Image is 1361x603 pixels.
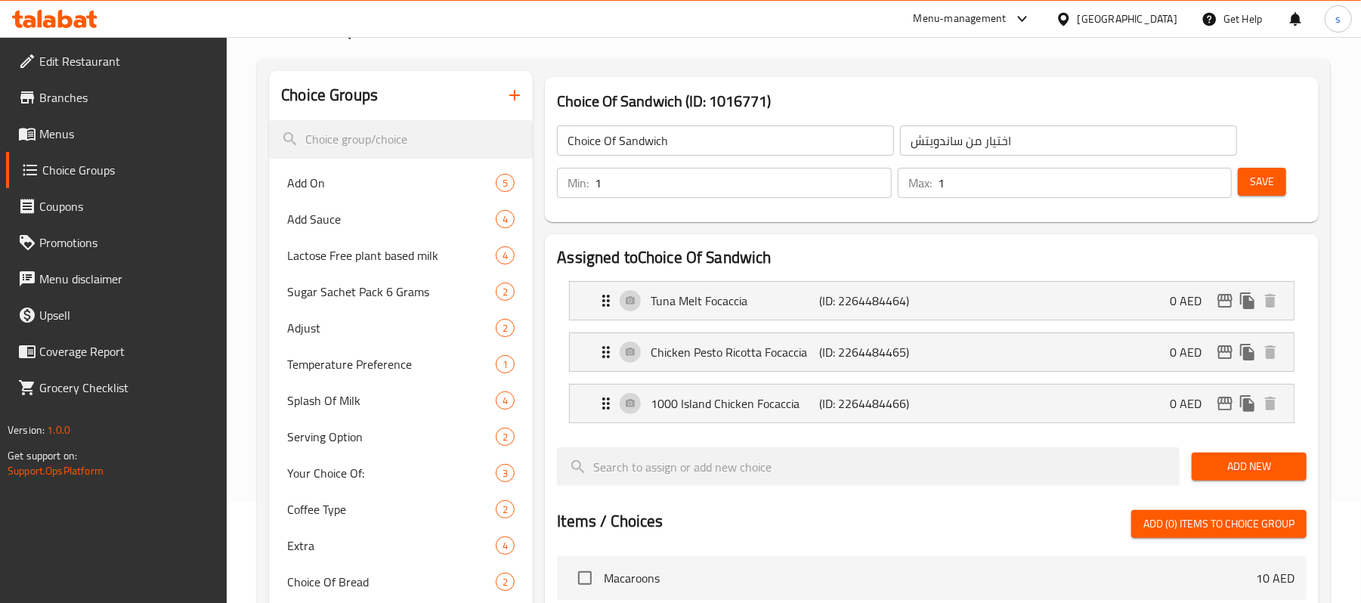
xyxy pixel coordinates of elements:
[496,537,515,555] div: Choices
[496,321,514,336] span: 2
[557,89,1307,113] h3: Choice Of Sandwich (ID: 1016771)
[1143,515,1294,533] span: Add (0) items to choice group
[496,500,515,518] div: Choices
[6,261,227,297] a: Menu disclaimer
[496,246,515,264] div: Choices
[496,249,514,263] span: 4
[269,419,533,455] div: Serving Option2
[269,564,533,600] div: Choice Of Bread2
[1170,343,1214,361] p: 0 AED
[570,282,1294,320] div: Expand
[6,333,227,370] a: Coverage Report
[651,343,819,361] p: Chicken Pesto Ricotta Focaccia
[269,201,533,237] div: Add Sauce4
[1259,289,1282,312] button: delete
[569,562,601,594] span: Select choice
[8,446,77,465] span: Get support on:
[269,455,533,491] div: Your Choice Of:3
[39,306,215,324] span: Upsell
[1214,341,1236,363] button: edit
[496,573,515,591] div: Choices
[1170,292,1214,310] p: 0 AED
[1238,168,1286,196] button: Save
[287,210,496,228] span: Add Sauce
[651,394,819,413] p: 1000 Island Chicken Focaccia
[557,447,1180,486] input: search
[287,464,496,482] span: Your Choice Of:
[1236,392,1259,415] button: duplicate
[557,378,1307,429] li: Expand
[8,461,104,481] a: Support.OpsPlatform
[6,116,227,152] a: Menus
[496,285,514,299] span: 2
[269,491,533,527] div: Coffee Type2
[1170,394,1214,413] p: 0 AED
[1078,11,1177,27] div: [GEOGRAPHIC_DATA]
[604,569,1256,587] span: Macaroons
[6,370,227,406] a: Grocery Checklist
[47,420,70,440] span: 1.0.0
[496,466,514,481] span: 3
[914,10,1007,28] div: Menu-management
[496,464,515,482] div: Choices
[496,283,515,301] div: Choices
[281,84,378,107] h2: Choice Groups
[287,246,496,264] span: Lactose Free plant based milk
[496,357,514,372] span: 1
[269,120,533,159] input: search
[39,52,215,70] span: Edit Restaurant
[1256,569,1294,587] p: 10 AED
[269,274,533,310] div: Sugar Sachet Pack 6 Grams2
[39,125,215,143] span: Menus
[287,391,496,410] span: Splash Of Milk
[6,43,227,79] a: Edit Restaurant
[8,420,45,440] span: Version:
[1131,510,1307,538] button: Add (0) items to choice group
[269,382,533,419] div: Splash Of Milk4
[496,502,514,517] span: 2
[557,275,1307,326] li: Expand
[496,210,515,228] div: Choices
[42,161,215,179] span: Choice Groups
[287,355,496,373] span: Temperature Preference
[1214,289,1236,312] button: edit
[1192,453,1307,481] button: Add New
[908,174,932,192] p: Max:
[496,174,515,192] div: Choices
[1250,172,1274,191] span: Save
[287,573,496,591] span: Choice Of Bread
[1335,11,1341,27] span: s
[39,270,215,288] span: Menu disclaimer
[1214,392,1236,415] button: edit
[496,355,515,373] div: Choices
[570,385,1294,422] div: Expand
[557,510,663,533] h2: Items / Choices
[1204,457,1294,476] span: Add New
[557,326,1307,378] li: Expand
[557,246,1307,269] h2: Assigned to Choice Of Sandwich
[496,391,515,410] div: Choices
[269,237,533,274] div: Lactose Free plant based milk4
[269,346,533,382] div: Temperature Preference1
[269,165,533,201] div: Add On5
[1259,341,1282,363] button: delete
[287,319,496,337] span: Adjust
[6,224,227,261] a: Promotions
[287,500,496,518] span: Coffee Type
[820,394,933,413] p: (ID: 2264484466)
[570,333,1294,371] div: Expand
[651,292,819,310] p: Tuna Melt Focaccia
[568,174,589,192] p: Min:
[269,527,533,564] div: Extra4
[39,88,215,107] span: Branches
[496,539,514,553] span: 4
[496,319,515,337] div: Choices
[287,537,496,555] span: Extra
[287,174,496,192] span: Add On
[287,428,496,446] span: Serving Option
[496,394,514,408] span: 4
[39,342,215,360] span: Coverage Report
[496,212,514,227] span: 4
[496,430,514,444] span: 2
[39,197,215,215] span: Coupons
